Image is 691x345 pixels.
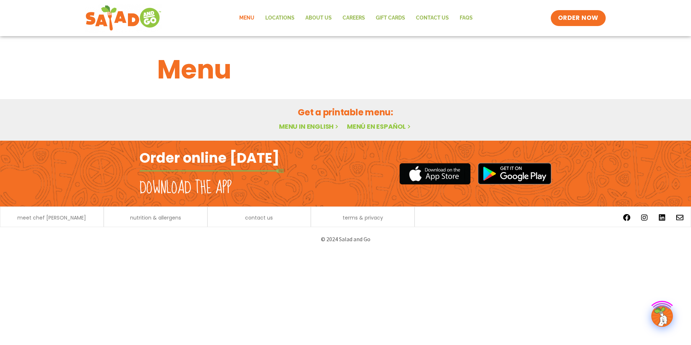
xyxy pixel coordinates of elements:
p: © 2024 Salad and Go [143,234,548,244]
a: Menu in English [279,122,340,131]
a: FAQs [454,10,478,26]
a: About Us [300,10,337,26]
a: ORDER NOW [551,10,606,26]
a: terms & privacy [343,215,383,220]
img: fork [140,169,284,173]
img: google_play [478,163,551,184]
h2: Download the app [140,178,232,198]
img: new-SAG-logo-768×292 [85,4,162,33]
a: Contact Us [411,10,454,26]
a: GIFT CARDS [370,10,411,26]
a: Menu [234,10,260,26]
a: Menú en español [347,122,412,131]
h2: Get a printable menu: [157,106,534,119]
a: contact us [245,215,273,220]
img: appstore [399,162,471,186]
h1: Menu [157,50,534,89]
a: meet chef [PERSON_NAME] [17,215,86,220]
span: ORDER NOW [558,14,598,22]
a: Locations [260,10,300,26]
nav: Menu [234,10,478,26]
a: nutrition & allergens [130,215,181,220]
h2: Order online [DATE] [140,149,279,167]
a: Careers [337,10,370,26]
